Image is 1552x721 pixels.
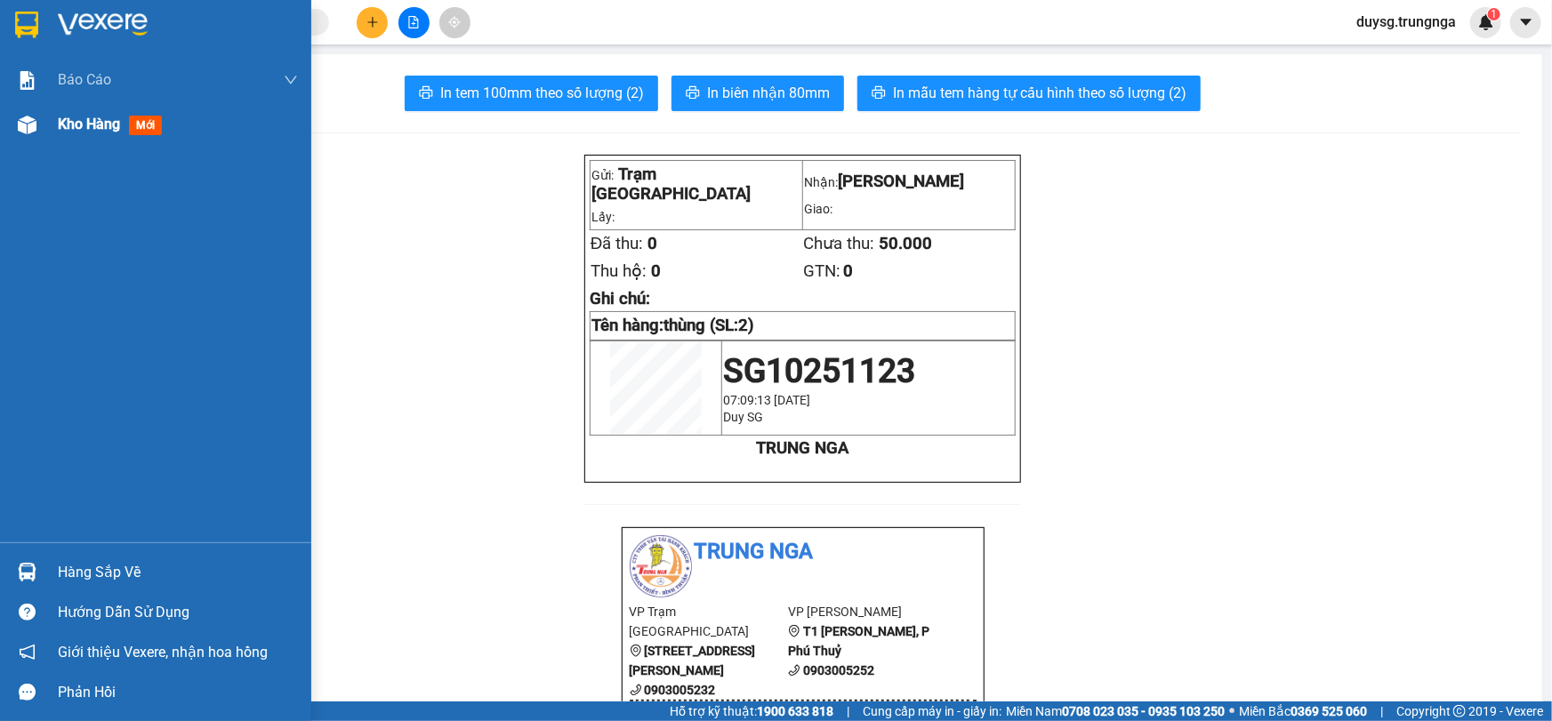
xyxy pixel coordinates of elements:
[630,644,756,677] b: [STREET_ADDRESS][PERSON_NAME]
[58,599,298,626] div: Hướng dẫn sử dụng
[1491,8,1497,20] span: 1
[803,234,874,253] span: Chưa thu:
[630,684,642,696] span: phone
[1229,708,1234,715] span: ⚪️
[843,261,853,281] span: 0
[723,410,763,424] span: Duy SG
[723,393,810,407] span: 07:09:13 [DATE]
[804,202,832,216] span: Giao:
[645,683,716,697] b: 0903005232
[1006,701,1225,721] span: Miền Nam
[18,71,36,90] img: solution-icon
[440,82,644,104] span: In tem 100mm theo số lượng (2)
[15,15,196,58] div: Trạm [GEOGRAPHIC_DATA]
[1478,14,1494,30] img: icon-new-feature
[19,644,36,661] span: notification
[58,679,298,706] div: Phản hồi
[738,316,754,335] span: 2)
[591,261,647,281] span: Thu hộ:
[1062,704,1225,718] strong: 0708 023 035 - 0935 103 250
[448,16,461,28] span: aim
[803,261,840,281] span: GTN:
[18,563,36,581] img: warehouse-icon
[439,7,470,38] button: aim
[58,116,120,132] span: Kho hàng
[15,123,350,145] div: Tên hàng: thùng ( : 2 )
[284,73,298,87] span: down
[15,12,38,38] img: logo-vxr
[847,701,849,721] span: |
[707,82,830,104] span: In biên nhận 80mm
[591,234,643,253] span: Đã thu:
[788,602,947,621] li: VP [PERSON_NAME]
[18,116,36,134] img: warehouse-icon
[1488,8,1500,20] sup: 1
[647,234,657,253] span: 0
[591,316,754,335] strong: Tên hàng:
[407,16,420,28] span: file-add
[723,351,915,390] span: SG10251123
[1518,14,1534,30] span: caret-down
[803,663,874,677] b: 0903005252
[58,68,111,91] span: Báo cáo
[15,17,43,36] span: Gửi:
[170,121,194,146] span: SL
[893,82,1186,104] span: In mẫu tem hàng tự cấu hình theo số lượng (2)
[630,535,977,569] li: Trung Nga
[788,664,800,677] span: phone
[804,172,1014,191] p: Nhận:
[205,87,352,112] div: 50.000
[671,76,844,111] button: printerIn biên nhận 80mm
[651,261,661,281] span: 0
[419,85,433,102] span: printer
[208,15,350,55] div: [PERSON_NAME]
[1239,701,1367,721] span: Miền Bắc
[879,234,932,253] span: 50.000
[366,16,379,28] span: plus
[19,604,36,621] span: question-circle
[1291,704,1367,718] strong: 0369 525 060
[58,559,298,586] div: Hàng sắp về
[590,289,650,308] span: Ghi chú:
[591,164,751,204] span: Trạm [GEOGRAPHIC_DATA]
[663,316,754,335] span: thùng (SL:
[670,701,833,721] span: Hỗ trợ kỹ thuật:
[872,85,886,102] span: printer
[857,76,1201,111] button: printerIn mẫu tem hàng tự cấu hình theo số lượng (2)
[686,85,700,102] span: printer
[788,625,800,637] span: environment
[630,602,789,641] li: VP Trạm [GEOGRAPHIC_DATA]
[788,624,929,658] b: T1 [PERSON_NAME], P Phú Thuỷ
[208,55,350,76] div: a khánh
[630,535,692,597] img: logo.jpg
[838,172,964,191] span: [PERSON_NAME]
[1453,705,1466,717] span: copyright
[1510,7,1541,38] button: caret-down
[357,7,388,38] button: plus
[1380,701,1383,721] span: |
[405,76,658,111] button: printerIn tem 100mm theo số lượng (2)
[1342,11,1470,33] span: duysg.trungnga
[630,645,642,657] span: environment
[756,438,848,458] strong: TRUNG NGA
[205,92,274,110] span: Chưa thu :
[208,15,251,34] span: Nhận:
[757,704,833,718] strong: 1900 633 818
[19,684,36,701] span: message
[398,7,430,38] button: file-add
[863,701,1001,721] span: Cung cấp máy in - giấy in:
[58,641,268,663] span: Giới thiệu Vexere, nhận hoa hồng
[129,116,162,135] span: mới
[591,210,615,224] span: Lấy:
[591,164,801,204] p: Gửi:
